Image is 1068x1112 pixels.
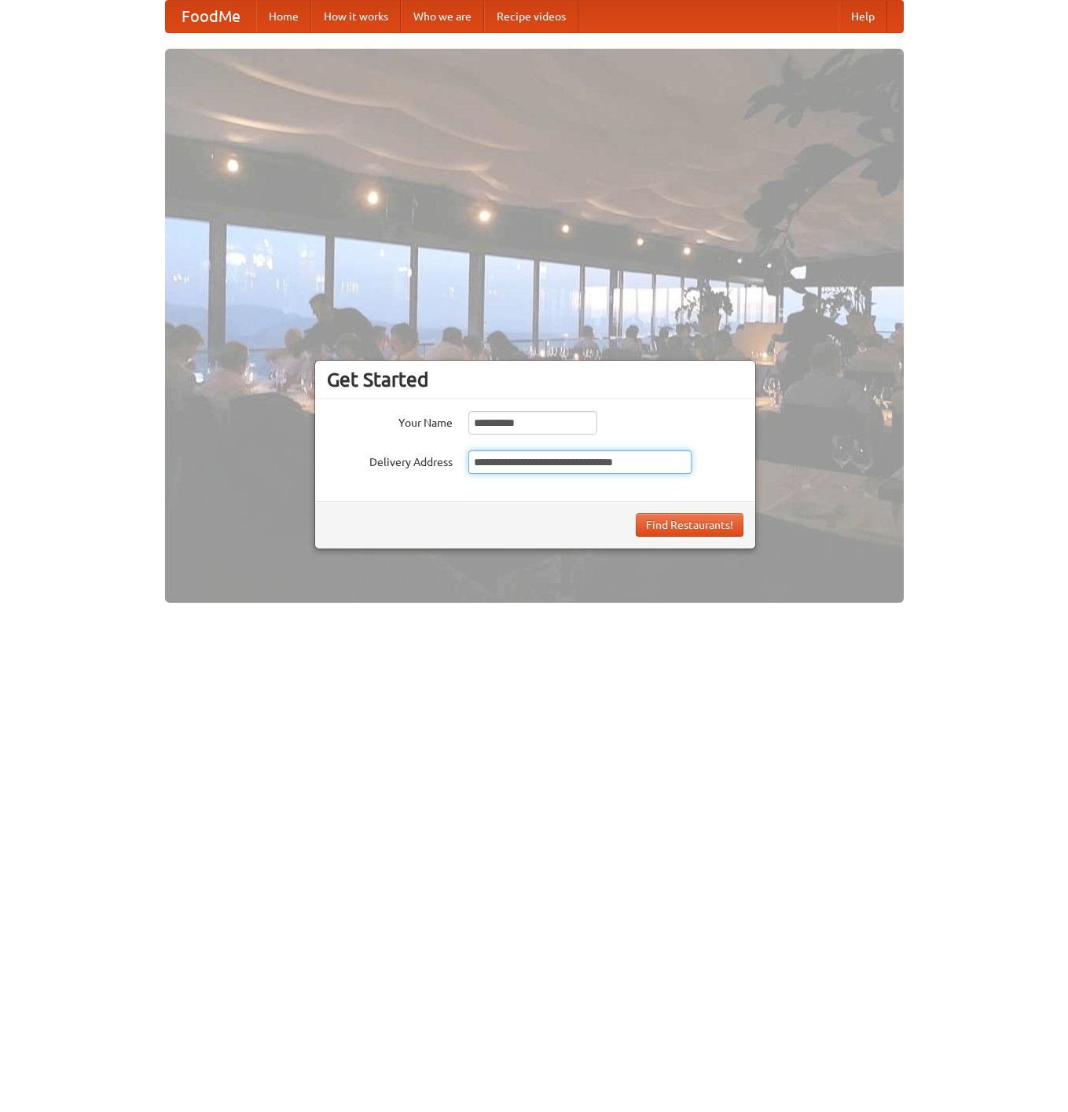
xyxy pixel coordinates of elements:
label: Delivery Address [327,450,453,470]
a: How it works [311,1,401,32]
a: Home [256,1,311,32]
a: FoodMe [166,1,256,32]
label: Your Name [327,411,453,431]
a: Help [839,1,887,32]
a: Who we are [401,1,484,32]
button: Find Restaurants! [636,513,743,537]
h3: Get Started [327,368,743,391]
a: Recipe videos [484,1,578,32]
